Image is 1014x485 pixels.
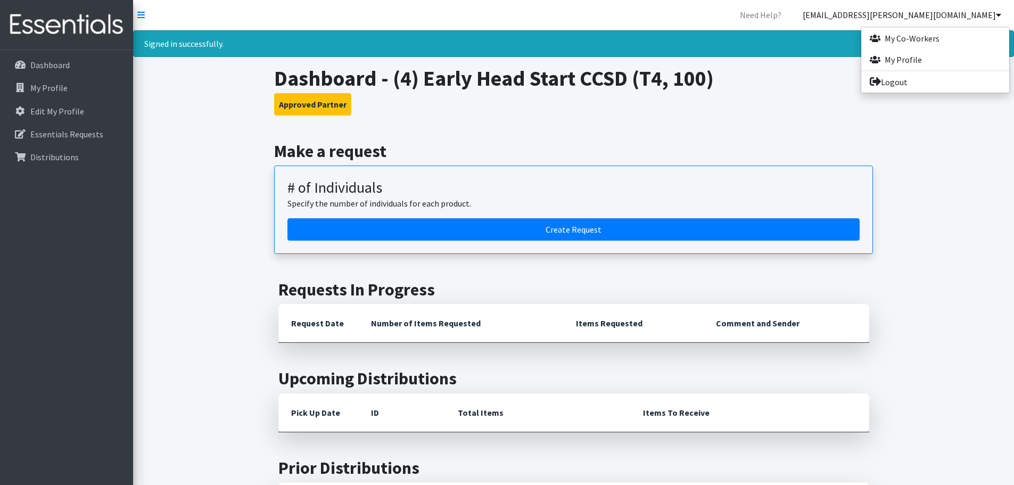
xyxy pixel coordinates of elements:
p: Essentials Requests [30,129,103,139]
th: Request Date [278,304,358,343]
h2: Upcoming Distributions [278,368,869,389]
div: Signed in successfully. [133,30,1014,57]
img: HumanEssentials [4,7,129,43]
a: [EMAIL_ADDRESS][PERSON_NAME][DOMAIN_NAME] [794,4,1010,26]
a: My Profile [4,77,129,98]
th: Items To Receive [630,393,869,432]
a: My Co-Workers [861,28,1009,49]
p: Edit My Profile [30,106,84,117]
th: Pick Up Date [278,393,358,432]
a: My Profile [861,49,1009,70]
p: Dashboard [30,60,70,70]
h3: # of Individuals [287,179,860,197]
p: My Profile [30,83,68,93]
h2: Requests In Progress [278,280,869,300]
h2: Prior Distributions [278,458,869,478]
th: Number of Items Requested [358,304,564,343]
th: ID [358,393,445,432]
p: Distributions [30,152,79,162]
a: Need Help? [731,4,790,26]
a: Logout [861,71,1009,93]
button: Approved Partner [274,93,351,116]
h1: Dashboard - (4) Early Head Start CCSD (T4, 100) [274,65,873,91]
p: Specify the number of individuals for each product. [287,197,860,210]
th: Total Items [445,393,630,432]
a: Distributions [4,146,129,168]
a: Essentials Requests [4,124,129,145]
a: Edit My Profile [4,101,129,122]
h2: Make a request [274,141,873,161]
a: Dashboard [4,54,129,76]
th: Comment and Sender [703,304,869,343]
a: Create a request by number of individuals [287,218,860,241]
th: Items Requested [563,304,703,343]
